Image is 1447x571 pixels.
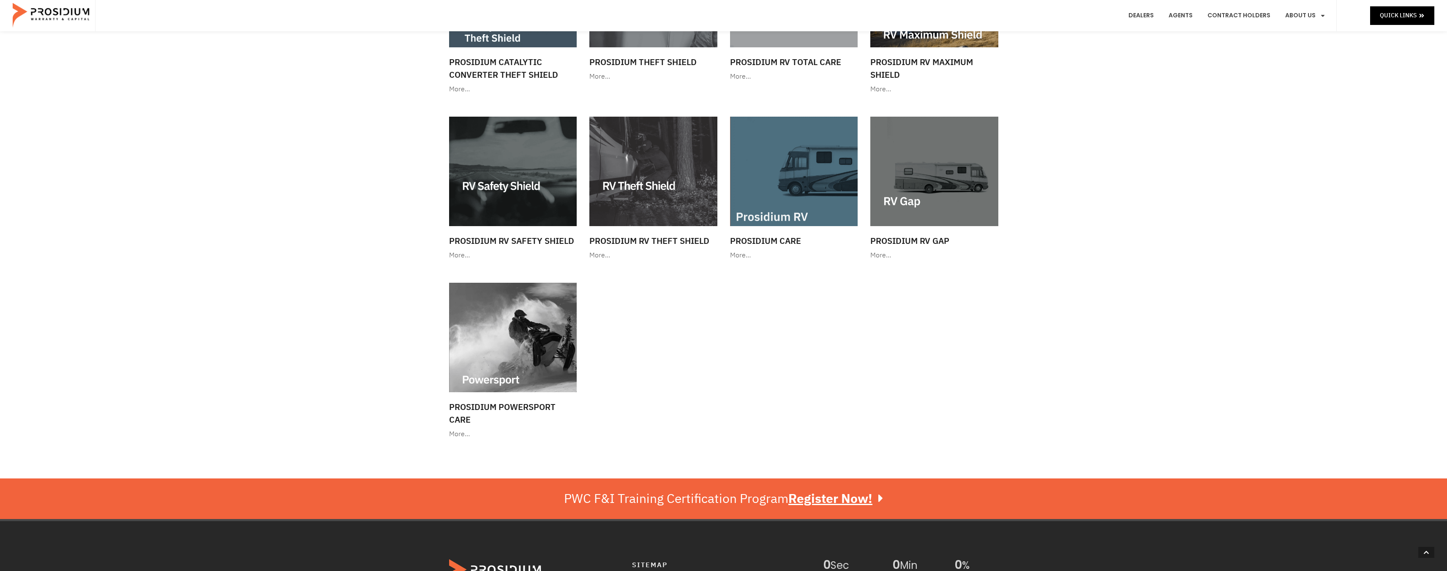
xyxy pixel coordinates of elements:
[564,491,883,506] div: PWC F&I Training Certification Program
[589,249,717,262] div: More…
[449,56,577,81] h3: Prosidium Catalytic Converter Theft Shield
[730,249,858,262] div: More…
[1380,10,1417,21] span: Quick Links
[449,249,577,262] div: More…
[870,249,998,262] div: More…
[449,235,577,247] h3: Prosidium RV Safety Shield
[726,112,862,266] a: Prosidium Care More…
[589,235,717,247] h3: Prosidium RV Theft Shield
[449,428,577,440] div: More…
[589,71,717,83] div: More…
[589,56,717,68] h3: Prosidium Theft Shield
[449,83,577,96] div: More…
[870,83,998,96] div: More…
[445,279,581,445] a: Prosidium Powersport Care More…
[730,71,858,83] div: More…
[585,112,722,266] a: Prosidium RV Theft Shield More…
[449,401,577,426] h3: Prosidium Powersport Care
[445,112,581,266] a: Prosidium RV Safety Shield More…
[866,112,1003,266] a: Prosidium RV Gap More…
[870,235,998,247] h3: Prosidium RV Gap
[730,56,858,68] h3: Prosidium RV Total Care
[730,235,858,247] h3: Prosidium Care
[870,56,998,81] h3: Prosidium RV Maximum Shield
[788,489,872,508] u: Register Now!
[1370,6,1434,25] a: Quick Links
